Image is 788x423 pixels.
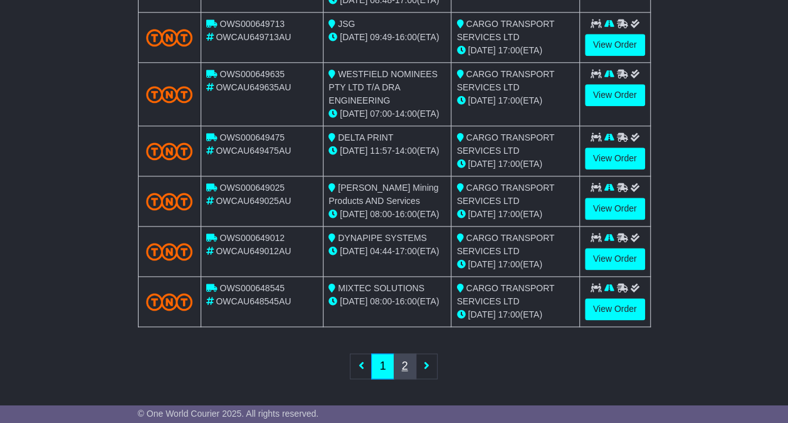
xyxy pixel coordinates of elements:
[395,109,417,119] span: 14:00
[456,158,574,171] div: (ETA)
[219,19,285,29] span: OWS000649713
[340,109,367,119] span: [DATE]
[456,69,554,92] span: CARGO TRANSPORT SERVICES LTD
[456,258,574,271] div: (ETA)
[216,246,291,256] span: OWCAU649012AU
[328,245,446,258] div: - (ETA)
[370,209,392,219] span: 08:00
[395,246,417,256] span: 17:00
[216,32,291,42] span: OWCAU649713AU
[456,308,574,321] div: (ETA)
[498,159,520,169] span: 17:00
[146,293,193,310] img: TNT_Domestic.png
[340,209,367,219] span: [DATE]
[340,246,367,256] span: [DATE]
[498,259,520,269] span: 17:00
[370,146,392,156] span: 11:57
[468,259,495,269] span: [DATE]
[395,296,417,306] span: 16:00
[395,209,417,219] span: 16:00
[328,144,446,158] div: - (ETA)
[468,309,495,319] span: [DATE]
[498,95,520,105] span: 17:00
[340,146,367,156] span: [DATE]
[216,82,291,92] span: OWCAU649635AU
[456,44,574,57] div: (ETA)
[370,32,392,42] span: 09:49
[585,84,645,106] a: View Order
[456,94,574,107] div: (ETA)
[328,107,446,120] div: - (ETA)
[468,209,495,219] span: [DATE]
[216,296,291,306] span: OWCAU648545AU
[395,32,417,42] span: 16:00
[456,19,554,42] span: CARGO TRANSPORT SERVICES LTD
[340,32,367,42] span: [DATE]
[498,309,520,319] span: 17:00
[219,132,285,142] span: OWS000649475
[468,159,495,169] span: [DATE]
[370,109,392,119] span: 07:00
[338,19,355,29] span: JSG
[328,31,446,44] div: - (ETA)
[219,69,285,79] span: OWS000649635
[456,283,554,306] span: CARGO TRANSPORT SERVICES LTD
[340,296,367,306] span: [DATE]
[456,183,554,206] span: CARGO TRANSPORT SERVICES LTD
[146,193,193,210] img: TNT_Domestic.png
[219,233,285,243] span: OWS000649012
[219,183,285,193] span: OWS000649025
[585,198,645,220] a: View Order
[216,146,291,156] span: OWCAU649475AU
[216,196,291,206] span: OWCAU649025AU
[328,183,438,206] span: [PERSON_NAME] Mining Products AND Services
[370,296,392,306] span: 08:00
[328,208,446,221] div: - (ETA)
[371,353,394,379] a: 1
[146,86,193,103] img: TNT_Domestic.png
[395,146,417,156] span: 14:00
[146,29,193,46] img: TNT_Domestic.png
[146,243,193,260] img: TNT_Domestic.png
[138,409,319,419] span: © One World Courier 2025. All rights reserved.
[585,34,645,56] a: View Order
[394,353,416,379] a: 2
[328,295,446,308] div: - (ETA)
[585,298,645,320] a: View Order
[456,132,554,156] span: CARGO TRANSPORT SERVICES LTD
[338,283,424,293] span: MIXTEC SOLUTIONS
[585,248,645,270] a: View Order
[468,95,495,105] span: [DATE]
[328,69,438,105] span: WESTFIELD NOMINEES PTY LTD T/A DRA ENGINEERING
[338,233,427,243] span: DYNAPIPE SYSTEMS
[146,142,193,159] img: TNT_Domestic.png
[219,283,285,293] span: OWS000648545
[585,147,645,169] a: View Order
[456,208,574,221] div: (ETA)
[468,45,495,55] span: [DATE]
[370,246,392,256] span: 04:44
[498,209,520,219] span: 17:00
[456,233,554,256] span: CARGO TRANSPORT SERVICES LTD
[498,45,520,55] span: 17:00
[338,132,393,142] span: DELTA PRINT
